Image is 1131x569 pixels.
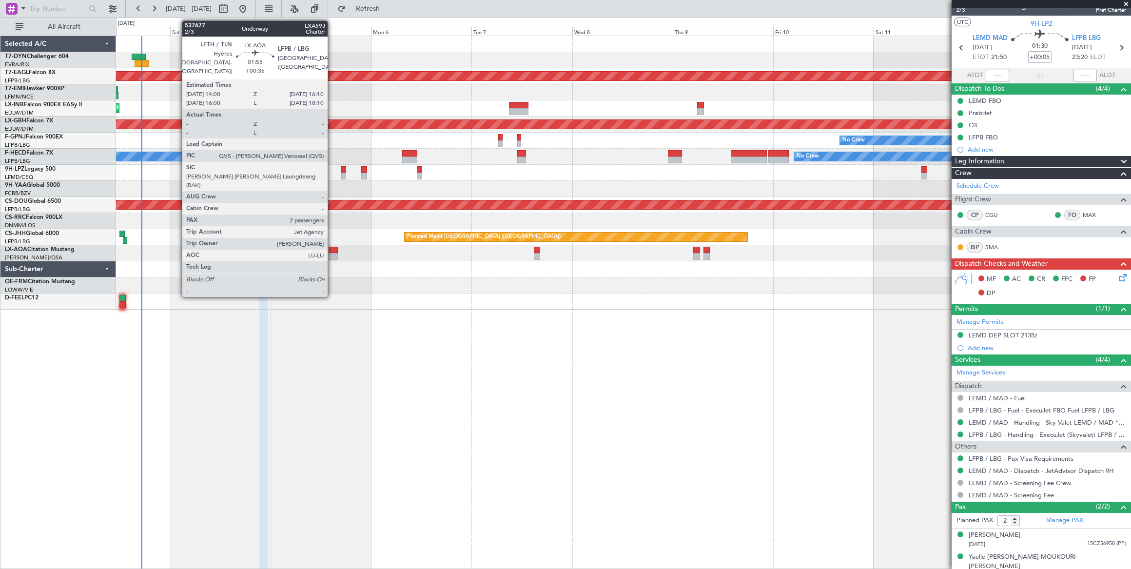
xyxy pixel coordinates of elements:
span: [DATE] - [DATE] [166,4,212,13]
div: Sat 4 [170,27,271,36]
a: CS-DOUGlobal 6500 [5,198,61,204]
a: LFPB/LBG [5,141,30,149]
a: LX-GBHFalcon 7X [5,118,53,124]
a: EDLW/DTM [5,109,34,117]
div: LFPB FBO [969,133,998,141]
div: No Crew [842,133,865,148]
div: Tue 7 [471,27,572,36]
span: Flight Crew [955,194,991,205]
a: EDLW/DTM [5,125,34,133]
span: T7-DYN [5,54,27,59]
span: Dispatch Checks and Weather [955,258,1048,270]
span: Permits [955,304,978,315]
div: [DATE] [118,20,135,28]
span: CS-DOU [5,198,28,204]
a: LEMD / MAD - Fuel [969,394,1026,402]
span: AC [1012,275,1021,284]
div: Mon 6 [371,27,471,36]
span: FP [1089,275,1096,284]
div: - [251,157,271,163]
span: ATOT [967,71,983,80]
a: CS-RRCFalcon 900LX [5,215,62,220]
span: LEMD MAD [973,34,1008,43]
span: (4/4) [1096,354,1110,365]
a: Manage Services [956,368,1005,378]
span: ALDT [1099,71,1115,80]
span: Pax [955,502,966,513]
a: T7-EMIHawker 900XP [5,86,64,92]
span: Leg Information [955,156,1004,167]
span: Refresh [348,5,389,12]
div: No Crew [797,149,819,164]
span: CR [1037,275,1045,284]
a: CS-JHHGlobal 6000 [5,231,59,236]
span: (2/2) [1096,501,1110,511]
span: 23:20 [1072,53,1088,62]
div: HEGN [251,151,271,157]
span: Dispatch To-Dos [955,83,1004,95]
span: F-GPNJ [5,134,26,140]
span: Others [955,441,976,452]
a: [PERSON_NAME]/QSA [5,254,62,261]
a: LFPB / LBG - Handling - ExecuJet (Skyvalet) LFPB / LBG [969,431,1126,439]
a: CGU [985,211,1007,219]
div: Prebrief [969,109,992,117]
label: Planned PAX [956,516,993,526]
a: D-FEELPC12 [5,295,39,301]
a: LFPB/LBG [5,157,30,165]
a: LEMD / MAD - Screening Fee [969,491,1054,499]
a: F-GPNJFalcon 900EX [5,134,63,140]
div: - [271,157,291,163]
a: LEMD / MAD - Handling - Sky Valet LEMD / MAD **MY HANDLING** [969,418,1126,427]
span: Services [955,354,980,366]
button: Refresh [333,1,391,17]
span: CS-RRC [5,215,26,220]
span: CS-JHH [5,231,26,236]
span: [DATE] [969,541,985,548]
span: LFPB LBG [1072,34,1101,43]
a: Manage Permits [956,317,1004,327]
span: OE-FRM [5,279,28,285]
input: Trip Number [30,1,86,16]
span: Dispatch [955,381,982,392]
div: Planned Maint [GEOGRAPHIC_DATA] ([GEOGRAPHIC_DATA]) [407,230,561,244]
div: [PERSON_NAME] [969,530,1020,540]
span: (1/1) [1096,303,1110,314]
span: LX-AOA [5,247,27,253]
span: All Aircraft [25,23,103,30]
a: SMA [985,243,1007,252]
a: F-HECDFalcon 7X [5,150,53,156]
span: T7-EAGL [5,70,29,76]
a: LFMN/NCE [5,93,34,100]
button: All Aircraft [11,19,106,35]
span: 21:50 [991,53,1007,62]
span: MF [987,275,996,284]
span: Pref Charter [1096,6,1126,14]
div: Thu 9 [673,27,773,36]
div: Fri 10 [773,27,874,36]
span: Cabin Crew [955,226,992,237]
span: 15CZ56958 (PP) [1087,540,1126,548]
a: EVRA/RIX [5,61,29,68]
div: CP [967,210,983,220]
span: 2/3 [956,6,980,14]
a: LX-INBFalcon 900EX EASy II [5,102,82,108]
div: WSSL [271,151,291,157]
span: (4/4) [1096,83,1110,94]
span: 9H-LPZ [5,166,24,172]
a: Manage PAX [1046,516,1083,526]
a: LFPB/LBG [5,238,30,245]
a: LFPB/LBG [5,77,30,84]
span: LX-INB [5,102,24,108]
div: Wed 8 [572,27,673,36]
span: [DATE] [1072,43,1092,53]
a: LEMD / MAD - Screening Fee Crew [969,479,1071,487]
div: Fri 3 [69,27,170,36]
a: MAX [1083,211,1105,219]
span: 01:30 [1032,41,1048,51]
div: Add new [968,145,1126,154]
span: D-FEEL [5,295,24,301]
a: LFPB / LBG - Pax Visa Requirements [969,454,1073,463]
span: DP [987,289,995,298]
div: FO [1064,210,1080,220]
